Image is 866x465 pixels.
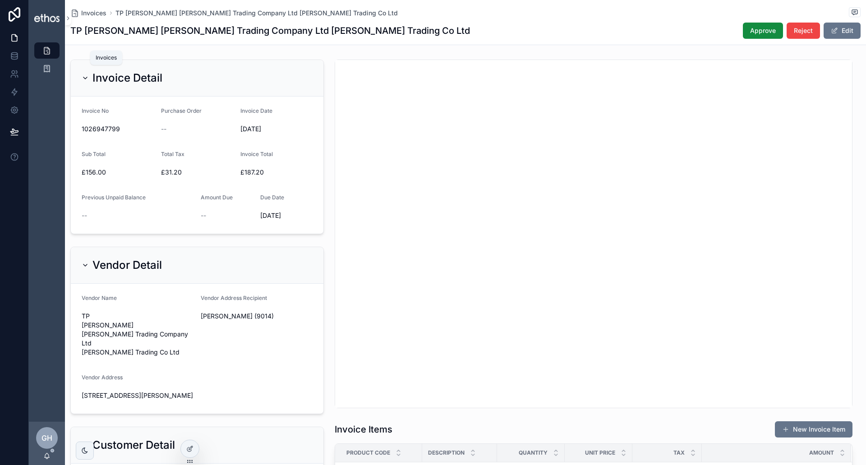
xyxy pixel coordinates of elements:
[70,9,106,18] a: Invoices
[96,54,117,61] div: Invoices
[201,295,267,301] span: Vendor Address Recipient
[824,23,861,39] button: Edit
[346,449,390,456] span: Product Code
[519,449,548,456] span: Quantity
[743,23,783,39] button: Approve
[201,312,313,321] span: [PERSON_NAME] (9014)
[82,312,193,357] span: TP [PERSON_NAME] [PERSON_NAME] Trading Company Ltd [PERSON_NAME] Trading Co Ltd
[809,449,834,456] span: Amount
[82,124,154,134] span: 1026947799
[201,194,233,201] span: Amount Due
[240,151,273,157] span: Invoice Total
[82,107,109,114] span: Invoice No
[115,9,398,18] a: TP [PERSON_NAME] [PERSON_NAME] Trading Company Ltd [PERSON_NAME] Trading Co Ltd
[585,449,615,456] span: Unit Price
[34,14,60,22] img: App logo
[161,168,233,177] span: £31.20
[260,194,284,201] span: Due Date
[428,449,465,456] span: Description
[41,433,52,443] span: GH
[750,26,776,35] span: Approve
[335,60,852,408] iframe: pdf-iframe
[775,421,852,437] button: New Invoice Item
[82,211,87,220] span: --
[82,151,106,157] span: Sub Total
[240,124,313,134] span: [DATE]
[794,26,813,35] span: Reject
[92,258,162,272] h2: Vendor Detail
[82,194,146,201] span: Previous Unpaid Balance
[161,124,166,134] span: --
[260,211,313,220] span: [DATE]
[787,23,820,39] button: Reject
[82,168,154,177] span: £156.00
[70,24,470,37] h1: TP [PERSON_NAME] [PERSON_NAME] Trading Company Ltd [PERSON_NAME] Trading Co Ltd
[201,211,206,220] span: --
[161,107,202,114] span: Purchase Order
[82,295,117,301] span: Vendor Name
[29,36,65,422] div: scrollable content
[92,438,175,452] h2: Customer Detail
[335,423,392,436] h1: Invoice Items
[82,374,123,381] span: Vendor Address
[673,449,685,456] span: Tax
[81,9,106,18] span: Invoices
[240,107,272,114] span: Invoice Date
[161,151,184,157] span: Total Tax
[240,168,313,177] span: £187.20
[92,71,162,85] h2: Invoice Detail
[82,391,313,400] span: [STREET_ADDRESS][PERSON_NAME]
